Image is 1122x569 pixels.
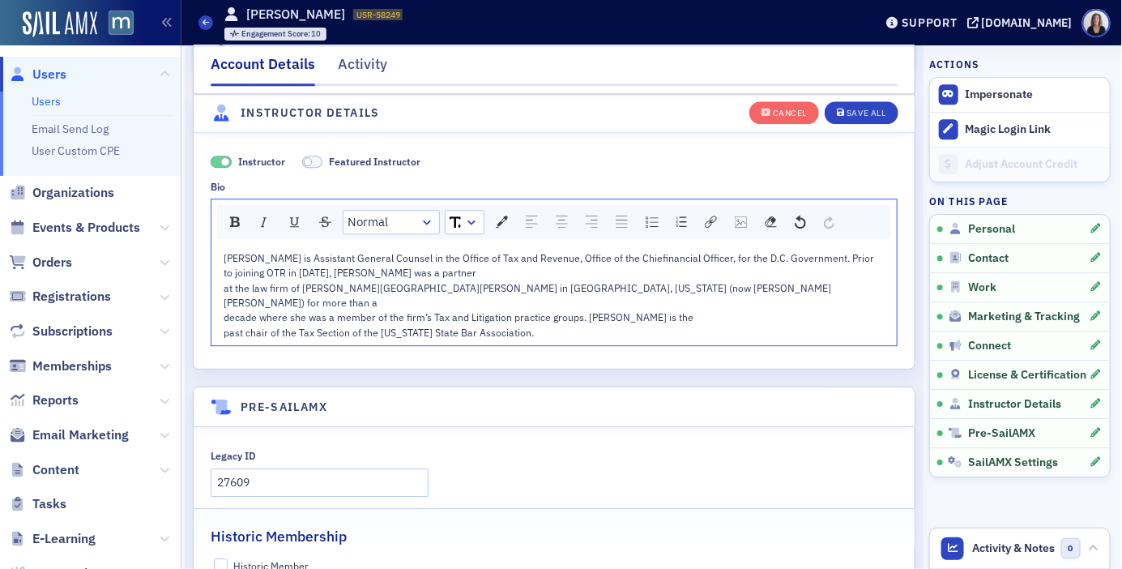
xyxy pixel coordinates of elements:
[348,213,388,232] span: Normal
[343,211,439,233] a: Block Type
[550,211,574,233] div: Center
[9,184,114,202] a: Organizations
[610,211,634,233] div: Justify
[224,281,834,309] span: at the law firm of [PERSON_NAME][GEOGRAPHIC_DATA][PERSON_NAME] in [GEOGRAPHIC_DATA], [US_STATE] (...
[756,210,786,234] div: rdw-remove-control
[9,357,112,375] a: Memberships
[9,461,79,479] a: Content
[968,397,1061,412] span: Instructor Details
[224,250,885,340] div: rdw-editor
[445,210,484,234] div: rdw-dropdown
[966,88,1034,102] button: Impersonate
[32,391,79,409] span: Reports
[238,155,285,168] span: Instructor
[9,495,66,513] a: Tasks
[32,495,66,513] span: Tasks
[32,323,113,340] span: Subscriptions
[9,288,111,306] a: Registrations
[32,66,66,83] span: Users
[929,57,979,71] h4: Actions
[726,210,756,234] div: rdw-image-control
[32,461,79,479] span: Content
[967,17,1078,28] button: [DOMAIN_NAME]
[302,156,323,168] span: Featured Instructor
[224,310,693,323] span: decade where she was a member of the firm’s Tax and Litigation practice groups. [PERSON_NAME] is the
[246,6,345,24] h1: [PERSON_NAME]
[23,11,97,37] img: SailAMX
[32,94,61,109] a: Users
[211,156,232,168] span: Instructor
[329,155,420,168] span: Featured Instructor
[930,147,1110,182] a: Adjust Account Credit
[314,211,337,233] div: Strikethrough
[217,205,891,239] div: rdw-toolbar
[902,15,958,30] div: Support
[749,101,819,124] button: Cancel
[930,112,1110,147] button: Magic Login Link
[338,53,387,83] div: Activity
[1061,538,1081,558] span: 0
[252,211,276,233] div: Italic
[224,28,327,41] div: Engagement Score: 10
[9,323,113,340] a: Subscriptions
[9,530,96,548] a: E-Learning
[487,210,517,234] div: rdw-color-picker
[9,391,79,409] a: Reports
[637,210,696,234] div: rdw-list-control
[968,310,1080,324] span: Marketing & Tracking
[224,326,534,339] span: past chair of the Tax Section of the [US_STATE] State Bar Association.
[32,143,120,158] a: User Custom CPE
[9,219,140,237] a: Events & Products
[699,211,723,233] div: Link
[241,105,380,122] h4: Instructor Details
[356,9,400,20] span: USR-58249
[343,210,440,234] div: rdw-dropdown
[517,210,637,234] div: rdw-textalign-control
[224,211,245,233] div: Bold
[847,109,885,118] div: Save All
[966,157,1102,172] div: Adjust Account Credit
[211,181,225,193] div: Bio
[32,357,112,375] span: Memberships
[32,219,140,237] span: Events & Products
[929,194,1111,208] h4: On this page
[520,211,544,233] div: Left
[671,211,693,233] div: Ordered
[241,28,312,39] span: Engagement Score :
[825,101,898,124] button: Save All
[211,450,255,462] div: Legacy ID
[442,210,487,234] div: rdw-font-size-control
[109,11,134,36] img: SailAMX
[968,368,1086,383] span: License & Certification
[759,211,783,233] div: Remove
[211,199,898,346] div: rdw-wrapper
[580,211,604,233] div: Right
[968,456,1058,470] span: SailAMX Settings
[241,30,322,39] div: 10
[211,526,347,547] h2: Historic Membership
[224,251,877,279] span: [PERSON_NAME] is Assistant General Counsel in the Office of Tax and Revenue, Office of the Chiefi...
[789,211,812,233] div: Undo
[32,530,96,548] span: E-Learning
[283,211,307,233] div: Underline
[9,426,129,444] a: Email Marketing
[340,210,442,234] div: rdw-block-control
[221,210,340,234] div: rdw-inline-control
[9,254,72,272] a: Orders
[241,399,327,416] h4: Pre-SailAMX
[966,122,1102,137] div: Magic Login Link
[1082,9,1111,37] span: Profile
[696,210,726,234] div: rdw-link-control
[968,251,1009,266] span: Contact
[786,210,843,234] div: rdw-history-control
[32,254,72,272] span: Orders
[32,122,109,136] a: Email Send Log
[968,222,1015,237] span: Personal
[446,211,484,233] a: Font Size
[32,184,114,202] span: Organizations
[729,211,753,233] div: Image
[968,426,1035,441] span: Pre-SailAMX
[982,15,1073,30] div: [DOMAIN_NAME]
[640,211,664,233] div: Unordered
